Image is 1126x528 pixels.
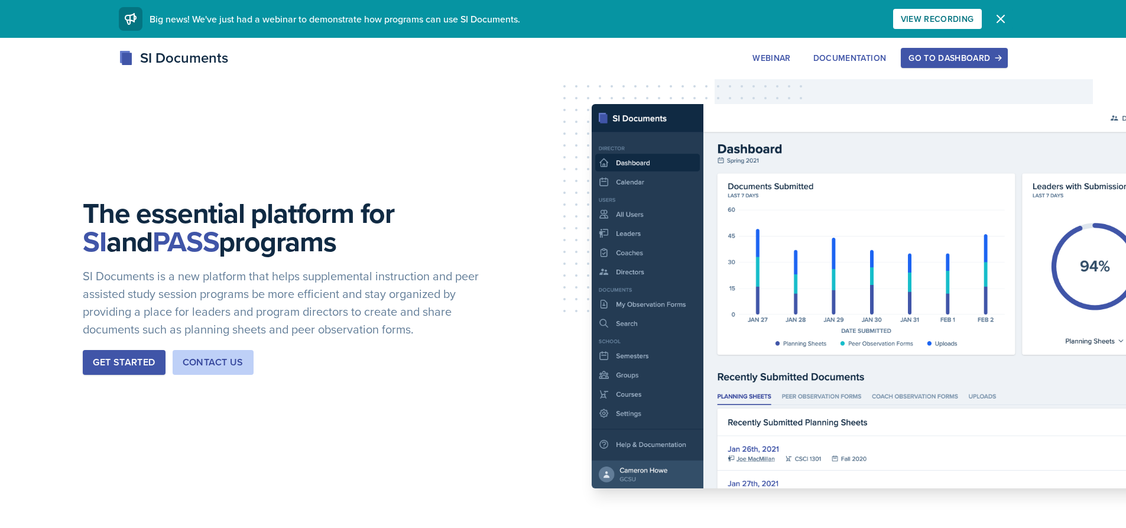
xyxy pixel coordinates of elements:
div: Contact Us [183,355,244,370]
div: Webinar [752,53,790,63]
div: Get Started [93,355,155,370]
div: Documentation [813,53,887,63]
div: SI Documents [119,47,228,69]
div: View Recording [901,14,974,24]
span: Big news! We've just had a webinar to demonstrate how programs can use SI Documents. [150,12,520,25]
button: View Recording [893,9,982,29]
button: Contact Us [173,350,254,375]
div: Go to Dashboard [908,53,1000,63]
button: Go to Dashboard [901,48,1007,68]
button: Webinar [745,48,798,68]
button: Documentation [806,48,894,68]
button: Get Started [83,350,165,375]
